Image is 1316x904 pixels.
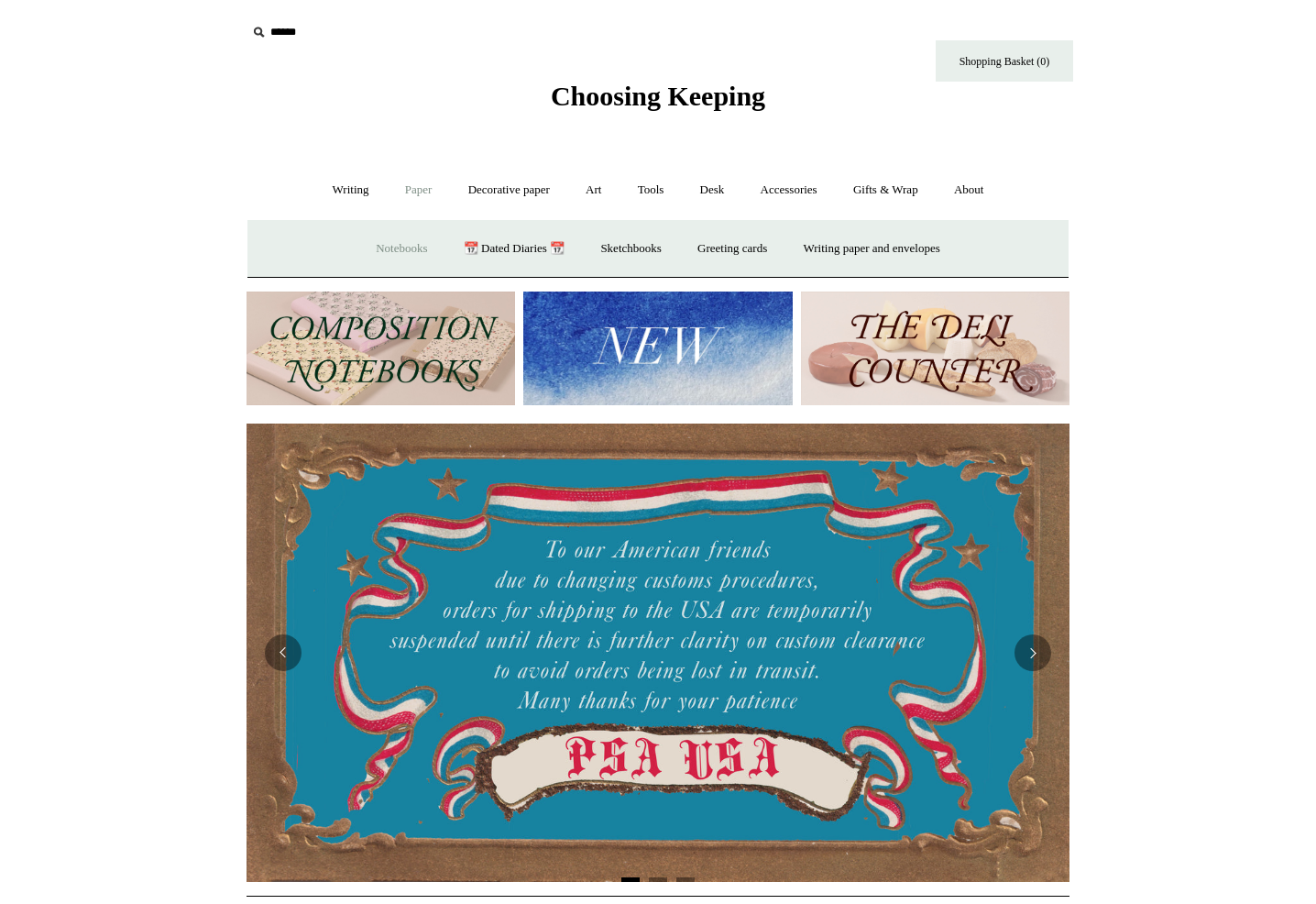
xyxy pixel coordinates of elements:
a: Paper [389,166,449,215]
a: Greeting cards [681,225,784,273]
a: Notebooks [359,225,444,273]
img: New.jpg__PID:f73bdf93-380a-4a35-bcfe-7823039498e1 [523,292,792,406]
a: Shopping Basket (0) [936,40,1073,82]
span: Choosing Keeping [551,81,765,111]
a: Choosing Keeping [551,95,765,108]
button: Previous [265,634,302,671]
a: Writing paper and envelopes [787,225,957,273]
button: Page 1 [621,877,640,882]
a: Desk [684,166,741,215]
img: USA PSA .jpg__PID:33428022-6587-48b7-8b57-d7eefc91f15a [247,424,1069,882]
a: Accessories [744,166,834,215]
a: About [938,166,1001,215]
a: Decorative paper [452,166,566,215]
a: Writing [316,166,386,215]
a: 📆 Dated Diaries 📆 [447,225,581,273]
a: Gifts & Wrap [837,166,935,215]
button: Page 2 [649,877,667,882]
img: The Deli Counter [801,292,1069,406]
a: Tools [621,166,681,215]
button: Page 3 [676,877,695,882]
a: Sketchbooks [584,225,677,273]
button: Next [1014,634,1051,671]
a: Art [569,166,618,215]
img: 202302 Composition ledgers.jpg__PID:69722ee6-fa44-49dd-a067-31375e5d54ec [247,292,515,406]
